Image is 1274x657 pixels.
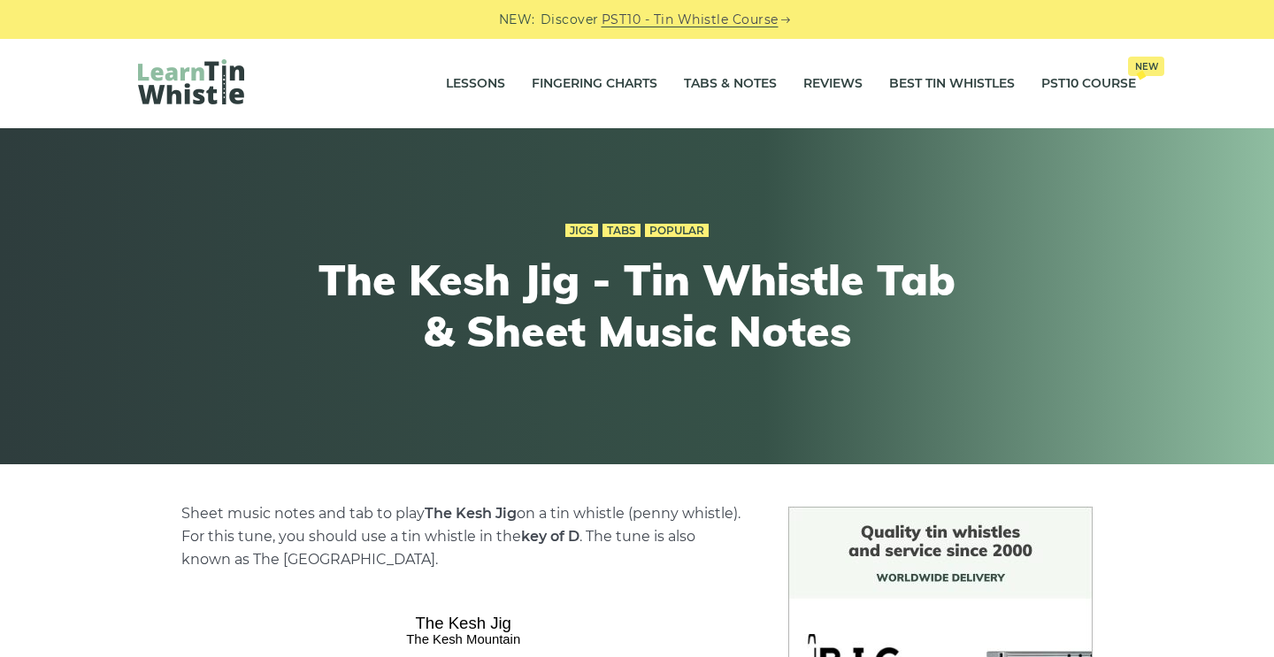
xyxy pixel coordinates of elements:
[138,59,244,104] img: LearnTinWhistle.com
[1041,62,1136,106] a: PST10 CourseNew
[446,62,505,106] a: Lessons
[532,62,657,106] a: Fingering Charts
[645,224,709,238] a: Popular
[311,255,963,356] h1: The Kesh Jig - Tin Whistle Tab & Sheet Music Notes
[565,224,598,238] a: Jigs
[181,502,746,571] p: Sheet music notes and tab to play on a tin whistle (penny whistle). For this tune, you should use...
[684,62,777,106] a: Tabs & Notes
[1128,57,1164,76] span: New
[425,505,517,522] strong: The Kesh Jig
[889,62,1015,106] a: Best Tin Whistles
[602,224,641,238] a: Tabs
[803,62,863,106] a: Reviews
[521,528,579,545] strong: key of D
